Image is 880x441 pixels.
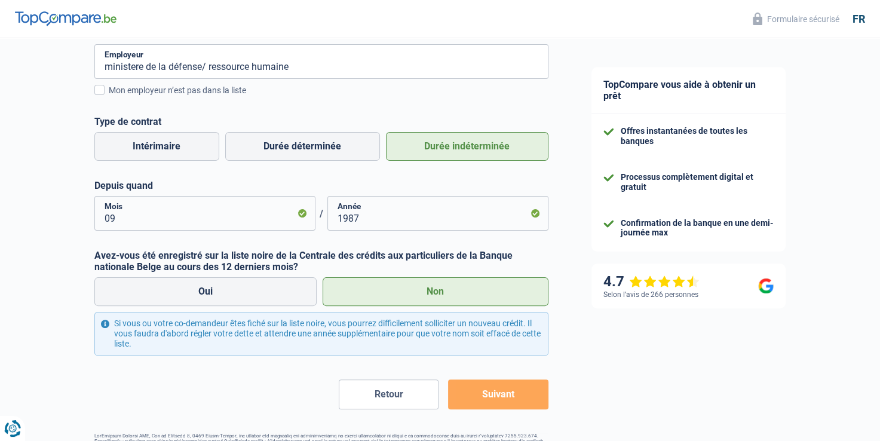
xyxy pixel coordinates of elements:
[3,177,4,177] img: Advertisement
[853,13,865,26] div: fr
[94,312,548,355] div: Si vous ou votre co-demandeur êtes fiché sur la liste noire, vous pourrez difficilement sollicite...
[448,379,548,409] button: Suivant
[15,11,116,26] img: TopCompare Logo
[94,250,548,272] label: Avez-vous été enregistré sur la liste noire de la Centrale des crédits aux particuliers de la Ban...
[94,180,548,191] label: Depuis quand
[746,9,847,29] button: Formulaire sécurisé
[109,84,548,97] div: Mon employeur n’est pas dans la liste
[94,44,548,79] input: Cherchez votre employeur
[327,196,548,231] input: AAAA
[94,277,317,306] label: Oui
[591,67,786,114] div: TopCompare vous aide à obtenir un prêt
[315,208,327,219] span: /
[323,277,548,306] label: Non
[621,172,774,192] div: Processus complètement digital et gratuit
[225,132,380,161] label: Durée déterminée
[603,273,700,290] div: 4.7
[94,116,548,127] label: Type de contrat
[603,290,698,299] div: Selon l’avis de 266 personnes
[621,126,774,146] div: Offres instantanées de toutes les banques
[339,379,439,409] button: Retour
[621,218,774,238] div: Confirmation de la banque en une demi-journée max
[386,132,548,161] label: Durée indéterminée
[94,132,219,161] label: Intérimaire
[94,196,315,231] input: MM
